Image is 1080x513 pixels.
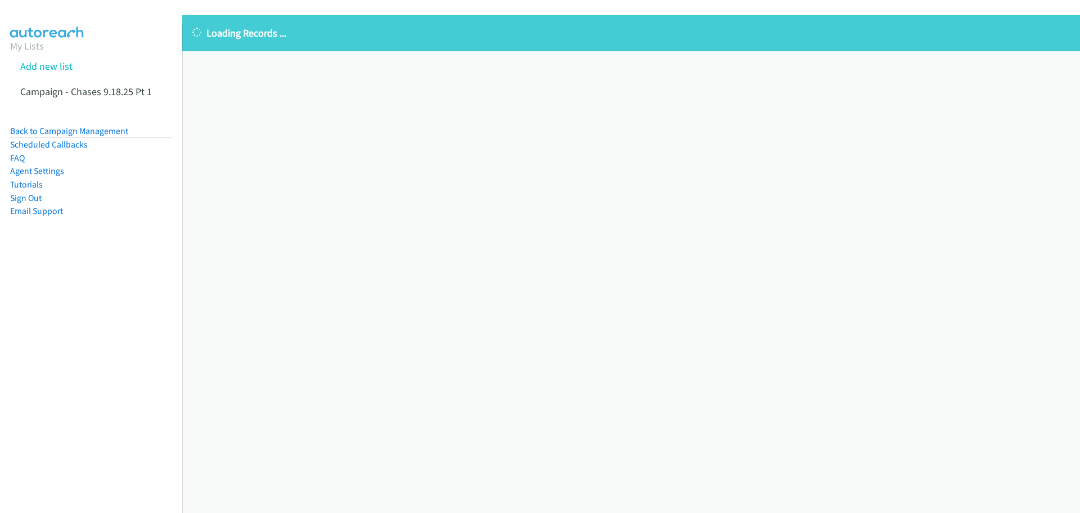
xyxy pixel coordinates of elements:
[10,179,43,190] a: Tutorials
[20,85,152,98] a: Campaign - Chases 9.18.25 Pt 1
[10,206,63,216] a: Email Support
[10,193,42,203] a: Sign Out
[192,25,1070,41] p: Loading Records ...
[10,166,64,176] a: Agent Settings
[10,153,25,163] a: FAQ
[10,139,88,150] a: Scheduled Callbacks
[10,39,44,52] a: My Lists
[20,60,73,73] a: Add new list
[10,126,128,136] a: Back to Campaign Management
